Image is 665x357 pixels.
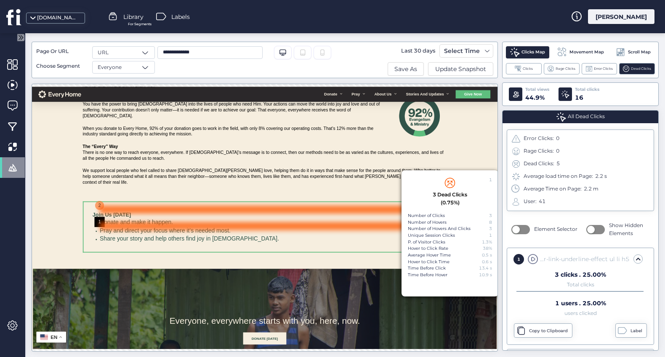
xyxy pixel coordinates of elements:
span: User: [524,198,537,206]
div: 38% [483,245,492,252]
span: Rage Clicks [556,66,575,71]
div: 1.3% [482,239,492,246]
div: 8 [489,219,492,226]
div: 10.9 s [479,272,492,278]
div: 2.2 s [595,172,607,180]
button: Save As [388,62,424,76]
span: Dead Clicks: [524,160,554,168]
span: Clicks [523,66,533,71]
span: Movement Map [569,49,604,56]
span: URL [98,49,109,57]
span: Error Clicks [594,66,613,71]
span: Library [123,12,144,21]
div: 5 [556,160,560,168]
p: You have the power to bring [DEMOGRAPHIC_DATA] into the lives of people who need Him. Your action... [89,25,612,67]
span: Average load time on Page: [524,172,593,180]
div: div.wpb_wrapper div.nectar-responsive-text.text-forest-green.nectar-link-underline-effect ul li h5 [540,254,630,264]
div: 0 [556,147,559,155]
span: Update Snapshot [435,64,486,74]
span: Labels [171,12,190,21]
div: Last 30 days [399,44,437,58]
div: Number of Hovers And Clicks [408,225,471,232]
span: For Segments [128,21,152,27]
div: 0.5 s [482,252,492,259]
div: 41 [539,198,545,206]
span: Everyone [98,63,122,71]
div: Total clicks [567,283,594,287]
div: 1 [109,225,127,243]
div: 0.6 s [482,259,492,265]
div: 3 [489,225,492,232]
div: 1 [489,177,492,183]
div: Select Time [442,46,482,56]
div: 1 users . 25.00% [555,300,606,306]
div: Hover to Click Rate [408,245,448,252]
span: Average Time on Page: [524,185,582,193]
span: About Us [593,9,624,16]
span: Show Hidden Elements [609,222,649,238]
span: Scroll Map [628,49,651,56]
div: Total clicks [575,86,599,93]
span: All Dead Clicks [568,113,605,121]
span: Dead Clicks [631,66,651,71]
div: 1 [513,254,524,264]
div: 44.9% [525,93,549,102]
div: [PERSON_NAME] [588,9,654,24]
div: Total views [525,86,549,93]
div: Unique Session Clicks [408,232,455,239]
p: When you donate to Every Home, 92% of your donation goes to work in the field, with only 8% cover... [89,67,612,87]
div: users clicked [564,312,597,315]
a: About Us [589,10,643,16]
span: Pray [554,9,570,16]
div: 2 [109,197,127,215]
div: Time Before Click [408,265,446,272]
div: Choose Segment [36,62,87,70]
div: 13.4 s [479,265,492,272]
div: Number of Clicks [408,212,445,219]
span: Save As [394,64,417,74]
div: Hover to Click Time [408,259,450,265]
div: 2.2 m [584,185,598,193]
div: 3 [489,212,492,219]
div: 16 [575,93,599,102]
div: Time Before Hover [408,272,447,278]
span: Donate [506,9,530,16]
div: Page Or URL [36,48,87,56]
img: Every Home [12,6,86,20]
span: Clicks Map [521,49,545,56]
div: 1 [489,232,492,239]
div: P. of Visitor Clicks [408,239,445,246]
div: 3 Dead Clicks [433,191,467,199]
span: Error Clicks: [524,135,554,143]
button: Update Snapshot [428,62,493,76]
div: [DOMAIN_NAME] [37,14,79,22]
div: Number of Hovers [408,219,447,226]
div: Average Hover Time [408,252,451,259]
div: 0 [556,135,559,143]
div: (0.75%) [441,199,460,207]
div: Label [630,328,644,334]
div: 3 clicks . 25.00% [555,272,606,278]
span: Element Selector [534,225,577,233]
div: Copy to Clipboard [529,328,570,334]
span: Rage Clicks: [524,147,554,155]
